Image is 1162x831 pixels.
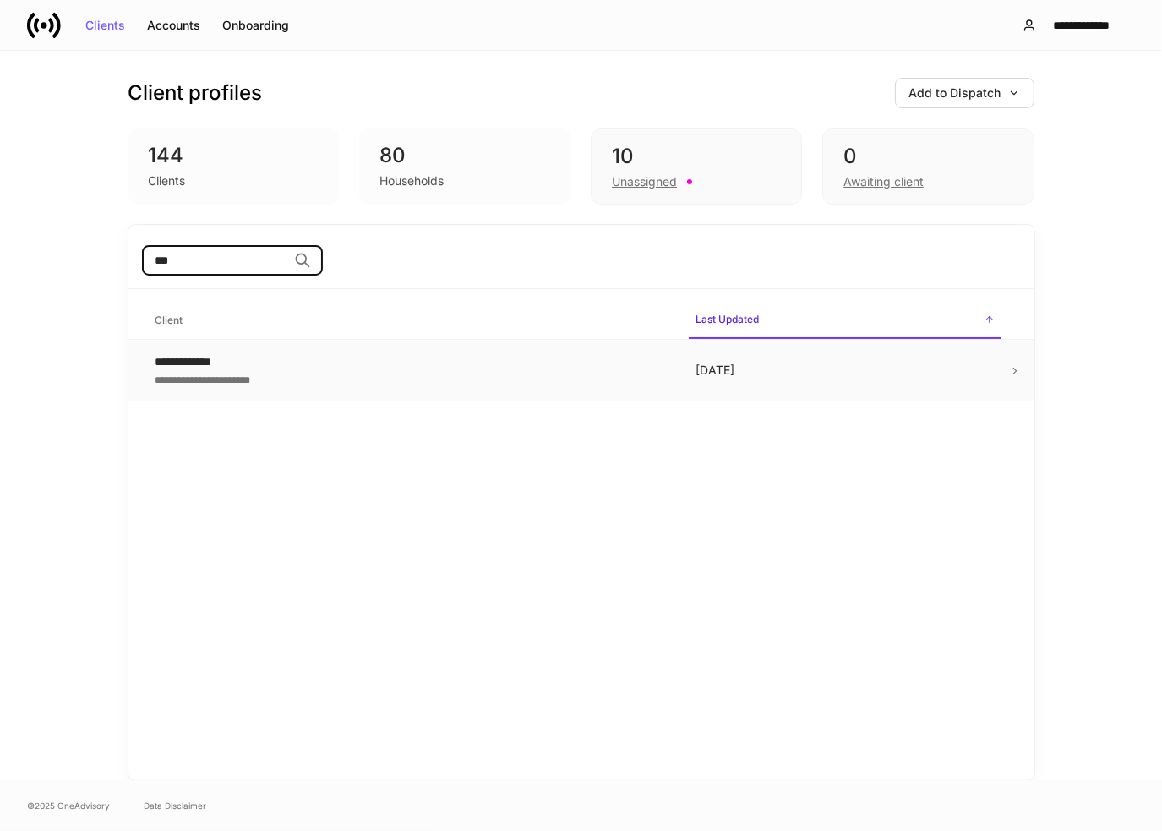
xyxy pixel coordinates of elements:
div: Add to Dispatch [909,87,1020,99]
div: Onboarding [222,19,289,31]
div: 144 [149,142,319,169]
button: Onboarding [211,12,300,39]
p: [DATE] [696,362,995,379]
div: Clients [149,172,186,189]
button: Clients [74,12,136,39]
button: Accounts [136,12,211,39]
div: 0Awaiting client [822,128,1034,205]
div: Households [379,172,444,189]
h6: Client [155,312,183,328]
div: Unassigned [612,173,677,190]
a: Data Disclaimer [144,799,206,812]
div: Awaiting client [843,173,924,190]
div: 10 [612,143,781,170]
div: Clients [85,19,125,31]
div: Accounts [147,19,200,31]
span: Client [149,303,675,338]
span: Last Updated [689,303,1001,339]
span: © 2025 OneAdvisory [27,799,110,812]
h3: Client profiles [128,79,263,107]
button: Add to Dispatch [895,78,1034,108]
div: 80 [379,142,550,169]
div: 10Unassigned [591,128,802,205]
h6: Last Updated [696,311,759,327]
div: 0 [843,143,1012,170]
